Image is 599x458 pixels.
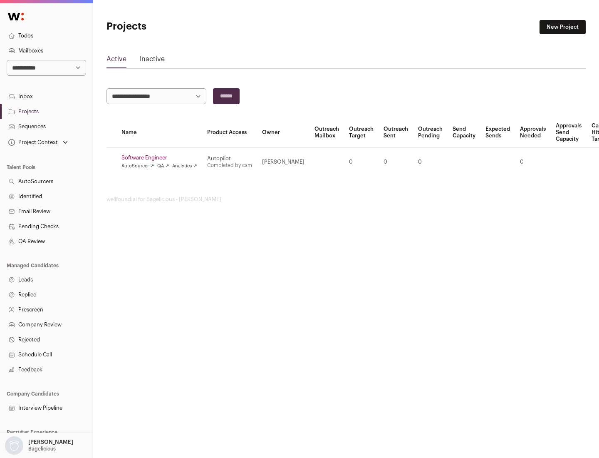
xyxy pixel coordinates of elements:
[344,148,379,177] td: 0
[5,436,23,455] img: nopic.png
[379,117,413,148] th: Outreach Sent
[106,196,586,203] footer: wellfound:ai for Bagelicious - [PERSON_NAME]
[413,117,448,148] th: Outreach Pending
[140,54,165,67] a: Inactive
[3,436,75,455] button: Open dropdown
[515,117,551,148] th: Approvals Needed
[551,117,587,148] th: Approvals Send Capacity
[157,163,169,169] a: QA ↗
[202,117,257,148] th: Product Access
[480,117,515,148] th: Expected Sends
[172,163,197,169] a: Analytics ↗
[28,439,73,446] p: [PERSON_NAME]
[344,117,379,148] th: Outreach Target
[106,54,126,67] a: Active
[121,163,154,169] a: AutoSourcer ↗
[379,148,413,177] td: 0
[540,20,586,34] a: New Project
[515,148,551,177] td: 0
[257,117,309,148] th: Owner
[28,446,56,452] p: Bagelicious
[3,8,28,25] img: Wellfound
[413,148,448,177] td: 0
[116,117,202,148] th: Name
[121,154,197,161] a: Software Engineer
[309,117,344,148] th: Outreach Mailbox
[7,139,58,146] div: Project Context
[7,137,69,148] button: Open dropdown
[448,117,480,148] th: Send Capacity
[257,148,309,177] td: [PERSON_NAME]
[207,163,252,168] a: Completed by csm
[106,20,266,33] h1: Projects
[207,155,252,162] div: Autopilot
